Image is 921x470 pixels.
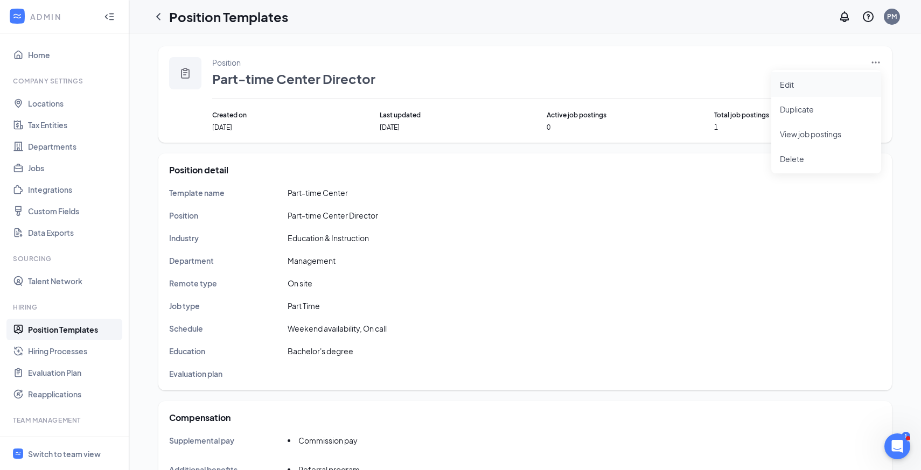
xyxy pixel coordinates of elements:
span: Last updated [380,110,547,121]
span: Part-time Center [288,188,348,198]
h1: Position Templates [169,8,288,26]
a: Locations [28,93,120,114]
span: [DATE] [212,123,380,132]
a: Position Templates [28,319,120,340]
div: Team Management [13,416,118,425]
span: Evaluation plan [169,369,222,378]
span: View job postings [780,129,841,139]
span: Part-time Center Director [288,211,378,220]
div: ADMIN [30,11,94,22]
span: Position [169,211,198,220]
div: 1 [902,432,910,441]
a: Data Exports [28,222,120,243]
a: Integrations [28,179,120,200]
svg: WorkstreamLogo [15,450,22,457]
span: Position [212,57,375,68]
span: Part Time [288,301,320,311]
a: Custom Fields [28,200,120,222]
div: PM [887,12,897,21]
a: Talent Network [28,270,120,292]
span: Education & Instruction [288,233,369,243]
a: Departments [28,136,120,157]
div: Switch to team view [28,448,101,459]
span: Part-time Center Director [212,69,375,88]
svg: QuestionInfo [862,10,875,23]
span: Education [169,346,205,356]
span: Compensation [169,412,231,423]
span: Industry [169,233,199,243]
div: Company Settings [13,76,118,86]
span: Schedule [169,324,203,333]
span: Department [169,256,214,265]
span: Total job postings [714,110,882,121]
a: Evaluation Plan [28,362,120,383]
span: 1 [714,123,882,132]
span: On site [288,278,312,288]
span: Duplicate [780,104,814,114]
span: Template name [169,188,225,198]
a: Tax Entities [28,114,120,136]
span: Bachelor's degree [288,346,353,356]
svg: Clipboard [179,67,192,80]
span: Delete [780,154,804,164]
div: Hiring [13,303,118,312]
div: Sourcing [13,254,118,263]
span: 0 [547,123,714,132]
span: Supplemental pay [169,436,234,445]
svg: Ellipses [870,57,881,68]
span: Management [288,256,336,265]
svg: Collapse [104,11,115,22]
svg: ChevronLeft [152,10,165,23]
svg: Notifications [838,10,851,23]
a: Hiring Processes [28,340,120,362]
span: [DATE] [380,123,547,132]
a: Reapplications [28,383,120,405]
a: Home [28,44,120,66]
a: Jobs [28,157,120,179]
span: Weekend availability, On call [288,324,387,333]
span: Position detail [169,164,228,176]
span: Edit [780,80,794,89]
iframe: Intercom live chat [884,433,910,459]
span: Remote type [169,278,217,288]
span: Commission pay [298,436,358,445]
span: Job type [169,301,200,311]
span: Active job postings [547,110,714,121]
span: Created on [212,110,380,121]
svg: WorkstreamLogo [12,11,23,22]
